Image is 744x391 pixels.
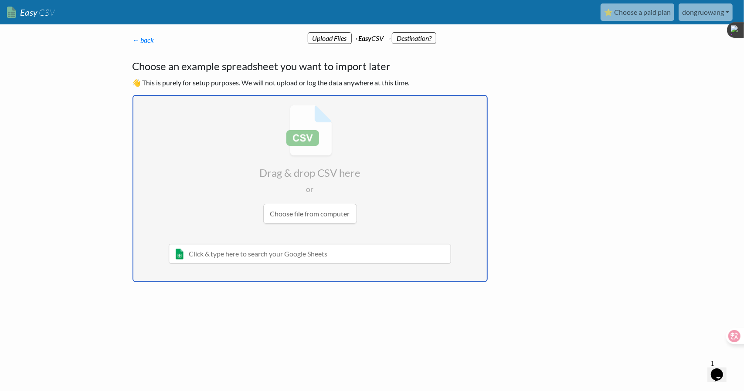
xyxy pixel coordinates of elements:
h4: Choose an example spreadsheet you want to import later [132,58,488,74]
a: EasyCSV [7,3,55,21]
a: ← back [132,36,154,44]
p: 👋 This is purely for setup purposes. We will not upload or log the data anywhere at this time. [132,78,488,88]
input: Click & type here to search your Google Sheets [169,244,452,264]
span: CSV [38,7,55,18]
a: ⭐ Choose a paid plan [601,3,674,21]
div: → CSV → [124,24,621,44]
iframe: chat widget [707,356,735,382]
a: dongruowang [679,3,733,21]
